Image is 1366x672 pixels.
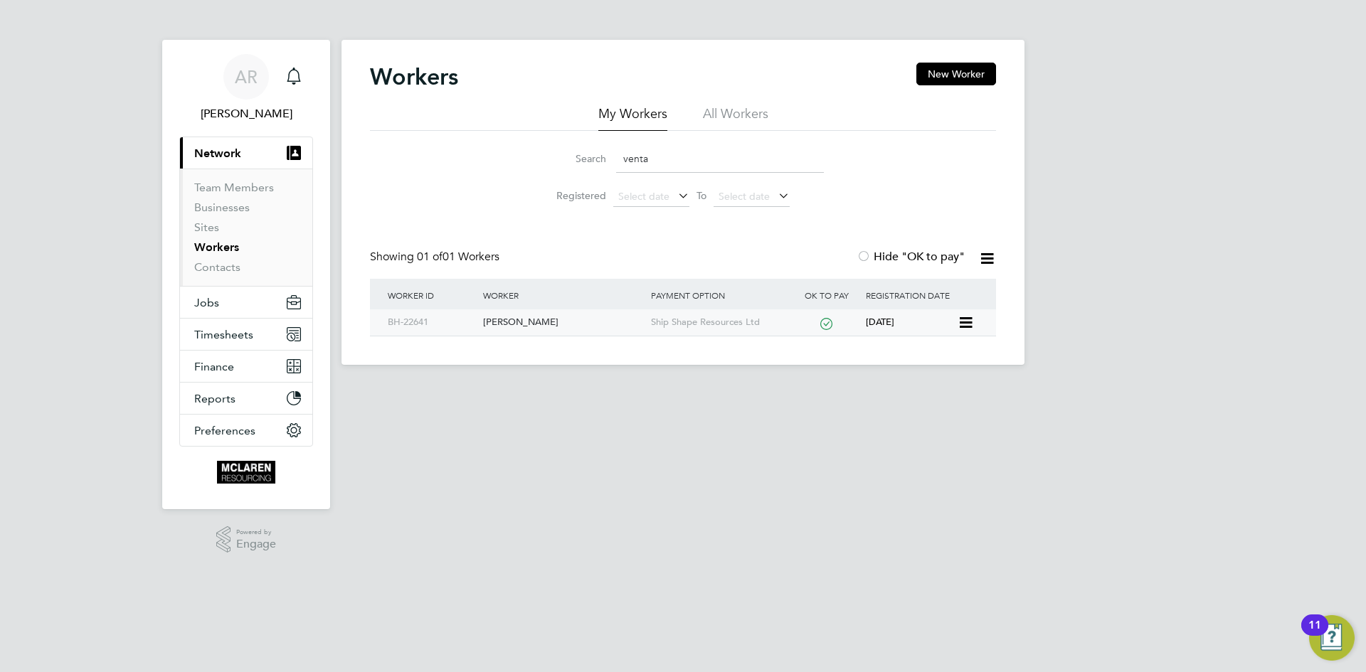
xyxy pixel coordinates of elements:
button: New Worker [916,63,996,85]
button: Preferences [180,415,312,446]
img: mclaren-logo-retina.png [217,461,275,484]
a: AR[PERSON_NAME] [179,54,313,122]
input: Name, email or phone number [616,145,824,173]
a: Contacts [194,260,240,274]
a: Workers [194,240,239,254]
div: Worker ID [384,279,480,311]
div: Showing [370,250,502,265]
a: BH-22641[PERSON_NAME]Ship Shape Resources Ltd[DATE] [384,309,958,321]
button: Timesheets [180,319,312,350]
span: Timesheets [194,328,253,341]
div: OK to pay [790,279,862,311]
div: Ship Shape Resources Ltd [647,309,791,336]
span: Reports [194,392,235,405]
span: Jobs [194,296,219,309]
span: To [692,186,711,205]
span: Arek Roziewicz [179,105,313,122]
button: Network [180,137,312,169]
span: Finance [194,360,234,373]
span: Select date [618,190,669,203]
li: All Workers [703,105,768,131]
span: Preferences [194,424,255,437]
div: Network [180,169,312,286]
span: AR [235,68,258,86]
div: Registration Date [862,279,982,311]
span: Network [194,146,241,160]
button: Finance [180,351,312,382]
button: Open Resource Center, 11 new notifications [1309,615,1355,661]
button: Jobs [180,287,312,318]
span: Powered by [236,526,276,538]
div: BH-22641 [384,309,480,336]
div: 11 [1308,625,1321,644]
span: 01 Workers [417,250,499,264]
div: Payment Option [647,279,791,311]
a: Sites [194,220,219,234]
a: Powered byEngage [216,526,277,553]
span: Select date [719,190,770,203]
button: Reports [180,383,312,414]
a: Go to home page [179,461,313,484]
span: 01 of [417,250,443,264]
label: Registered [542,189,606,202]
label: Search [542,152,606,165]
li: My Workers [598,105,667,131]
a: Businesses [194,201,250,214]
span: [DATE] [866,316,894,328]
div: Worker [480,279,647,311]
span: Engage [236,538,276,550]
div: [PERSON_NAME] [480,309,647,336]
label: Hide "OK to pay" [857,250,965,264]
a: Team Members [194,181,274,194]
nav: Main navigation [162,40,330,509]
h2: Workers [370,63,458,91]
